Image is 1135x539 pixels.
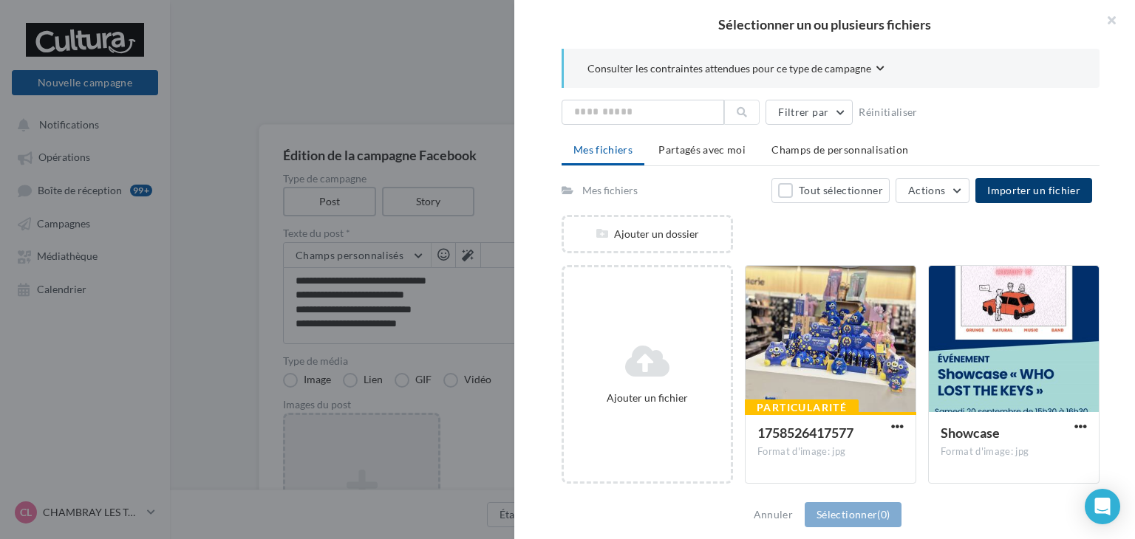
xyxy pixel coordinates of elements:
[748,506,799,523] button: Annuler
[805,502,901,527] button: Sélectionner(0)
[771,143,908,156] span: Champs de personnalisation
[570,391,725,405] div: Ajouter un fichier
[582,183,638,198] div: Mes fichiers
[941,445,1087,459] div: Format d'image: jpg
[766,100,853,125] button: Filtrer par
[757,445,904,459] div: Format d'image: jpg
[853,103,924,121] button: Réinitialiser
[1085,489,1120,524] div: Open Intercom Messenger
[538,18,1111,31] h2: Sélectionner un ou plusieurs fichiers
[975,178,1092,203] button: Importer un fichier
[896,178,969,203] button: Actions
[587,61,871,76] span: Consulter les contraintes attendues pour ce type de campagne
[771,178,890,203] button: Tout sélectionner
[587,61,885,79] button: Consulter les contraintes attendues pour ce type de campagne
[941,425,1000,441] span: Showcase
[987,184,1080,196] span: Importer un fichier
[573,143,633,156] span: Mes fichiers
[908,184,945,196] span: Actions
[757,425,853,441] span: 1758526417577
[564,227,731,241] div: Ajouter un dossier
[658,143,746,156] span: Partagés avec moi
[877,508,890,521] span: (0)
[745,399,859,416] div: Particularité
